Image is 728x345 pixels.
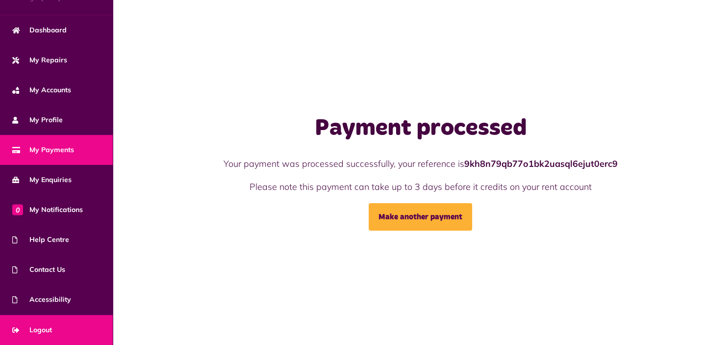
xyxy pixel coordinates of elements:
[12,175,72,185] span: My Enquiries
[12,145,74,155] span: My Payments
[12,115,63,125] span: My Profile
[12,85,71,95] span: My Accounts
[12,265,65,275] span: Contact Us
[12,325,52,335] span: Logout
[12,204,23,215] span: 0
[12,25,67,35] span: Dashboard
[12,235,69,245] span: Help Centre
[211,157,630,170] p: Your payment was processed successfully, your reference is
[12,294,71,305] span: Accessibility
[211,180,630,193] p: Please note this payment can take up to 3 days before it credits on your rent account
[12,205,83,215] span: My Notifications
[464,158,617,169] strong: 9kh8n79qb77o1bk2uasql6ejut0erc9
[12,55,67,65] span: My Repairs
[369,203,472,231] a: Make another payment
[211,114,630,143] h1: Payment processed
